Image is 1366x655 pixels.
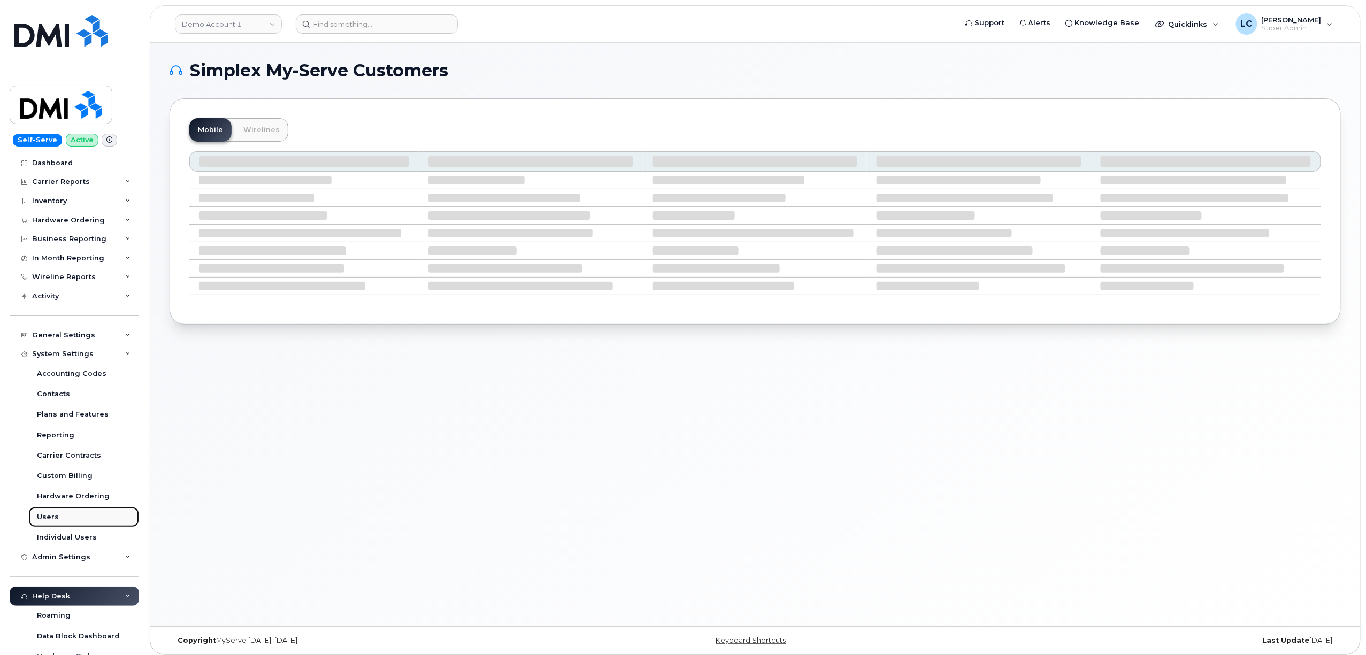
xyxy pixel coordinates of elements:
[716,636,786,644] a: Keyboard Shortcuts
[170,636,560,645] div: MyServe [DATE]–[DATE]
[950,636,1341,645] div: [DATE]
[1263,636,1310,644] strong: Last Update
[178,636,216,644] strong: Copyright
[190,63,448,79] span: Simplex My-Serve Customers
[235,118,288,142] a: Wirelines
[189,118,232,142] a: Mobile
